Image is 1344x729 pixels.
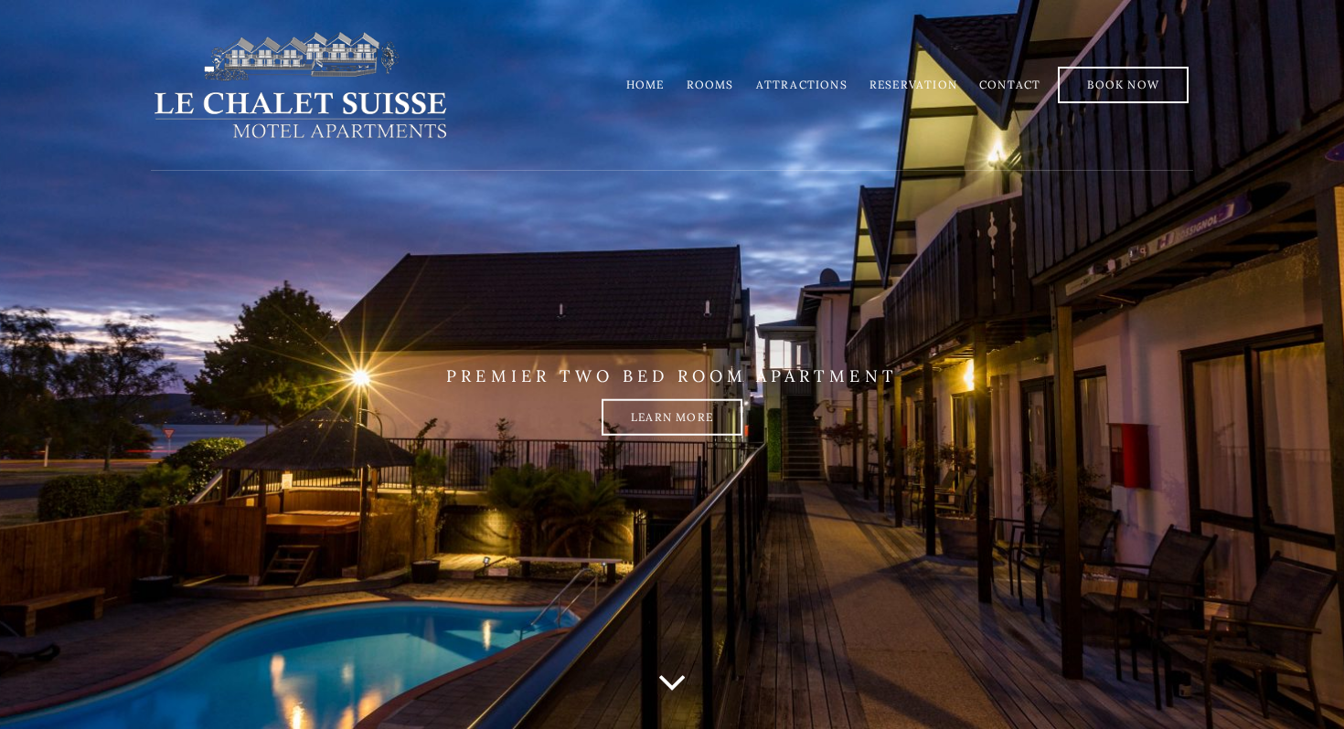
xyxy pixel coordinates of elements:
[626,78,665,91] a: Home
[869,78,957,91] a: Reservation
[687,78,734,91] a: Rooms
[1058,67,1189,103] a: Book Now
[151,366,1193,386] p: PREMIER TWO BED ROOM APARTMENT
[756,78,848,91] a: Attractions
[151,30,450,140] img: lechaletsuisse
[602,399,742,436] a: Learn more
[979,78,1040,91] a: Contact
